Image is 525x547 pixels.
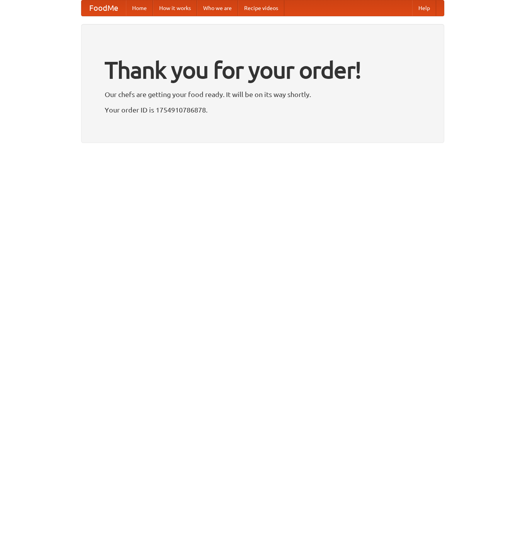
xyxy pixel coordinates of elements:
a: How it works [153,0,197,16]
a: Home [126,0,153,16]
a: Recipe videos [238,0,284,16]
a: Who we are [197,0,238,16]
a: Help [412,0,436,16]
h1: Thank you for your order! [105,51,421,89]
p: Your order ID is 1754910786878. [105,104,421,116]
p: Our chefs are getting your food ready. It will be on its way shortly. [105,89,421,100]
a: FoodMe [82,0,126,16]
